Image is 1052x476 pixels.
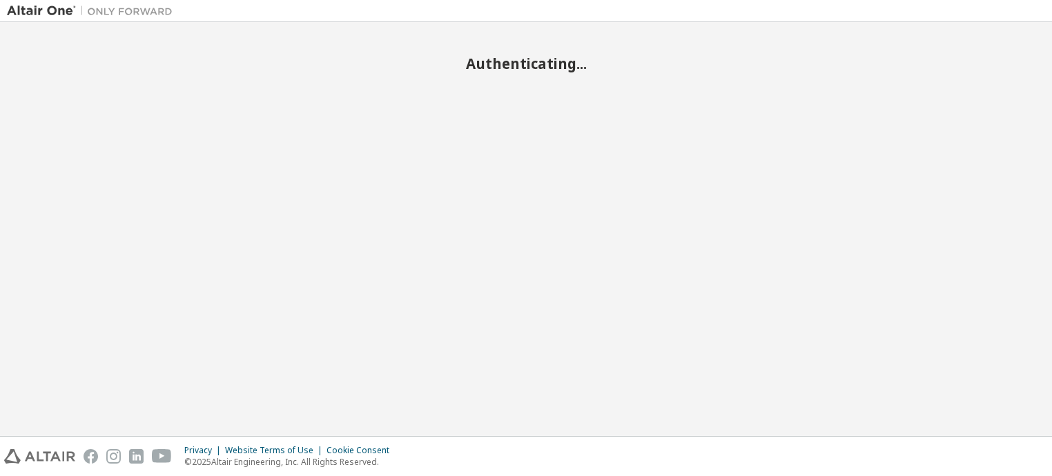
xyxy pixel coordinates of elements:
[4,449,75,464] img: altair_logo.svg
[327,445,398,456] div: Cookie Consent
[106,449,121,464] img: instagram.svg
[7,4,179,18] img: Altair One
[7,54,1045,72] h2: Authenticating...
[129,449,144,464] img: linkedin.svg
[184,456,398,468] p: © 2025 Altair Engineering, Inc. All Rights Reserved.
[225,445,327,456] div: Website Terms of Use
[152,449,172,464] img: youtube.svg
[84,449,98,464] img: facebook.svg
[184,445,225,456] div: Privacy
